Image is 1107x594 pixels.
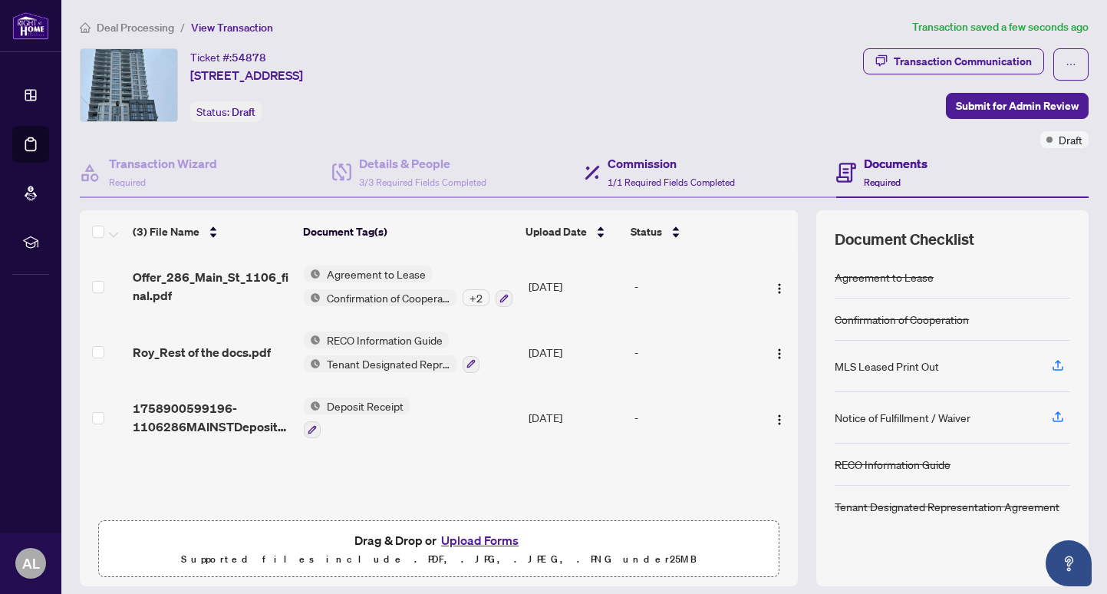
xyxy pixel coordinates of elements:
[133,223,199,240] span: (3) File Name
[190,66,303,84] span: [STREET_ADDRESS]
[773,282,786,295] img: Logo
[631,223,662,240] span: Status
[1066,59,1076,70] span: ellipsis
[767,405,792,430] button: Logo
[894,49,1032,74] div: Transaction Communication
[109,154,217,173] h4: Transaction Wizard
[304,355,321,372] img: Status Icon
[304,398,321,414] img: Status Icon
[912,18,1089,36] article: Transaction saved a few seconds ago
[608,177,735,188] span: 1/1 Required Fields Completed
[864,154,927,173] h4: Documents
[321,266,432,282] span: Agreement to Lease
[304,398,410,439] button: Status IconDeposit Receipt
[133,268,292,305] span: Offer_286_Main_St_1106_final.pdf
[321,332,449,348] span: RECO Information Guide
[321,289,456,306] span: Confirmation of Cooperation
[321,398,410,414] span: Deposit Receipt
[297,210,519,253] th: Document Tag(s)
[304,266,321,282] img: Status Icon
[1046,540,1092,586] button: Open asap
[180,18,185,36] li: /
[634,409,755,426] div: -
[133,343,271,361] span: Roy_Rest of the docs.pdf
[522,253,628,319] td: [DATE]
[12,12,49,40] img: logo
[835,358,939,375] div: MLS Leased Print Out
[232,51,266,64] span: 54878
[109,177,146,188] span: Required
[191,21,273,35] span: View Transaction
[634,278,755,295] div: -
[525,223,587,240] span: Upload Date
[304,289,321,306] img: Status Icon
[835,311,969,328] div: Confirmation of Cooperation
[304,266,512,307] button: Status IconAgreement to LeaseStatus IconConfirmation of Cooperation+2
[773,348,786,360] img: Logo
[624,210,756,253] th: Status
[463,289,489,306] div: + 2
[127,210,297,253] th: (3) File Name
[304,332,479,373] button: Status IconRECO Information GuideStatus IconTenant Designated Representation Agreement
[232,105,255,119] span: Draft
[946,93,1089,119] button: Submit for Admin Review
[522,319,628,385] td: [DATE]
[304,332,321,348] img: Status Icon
[359,154,486,173] h4: Details & People
[321,355,456,372] span: Tenant Designated Representation Agreement
[835,409,970,426] div: Notice of Fulfillment / Waiver
[863,48,1044,74] button: Transaction Communication
[835,269,934,285] div: Agreement to Lease
[634,344,755,361] div: -
[767,340,792,365] button: Logo
[519,210,624,253] th: Upload Date
[81,49,177,121] img: IMG-E12388678_1.jpg
[835,229,974,250] span: Document Checklist
[359,177,486,188] span: 3/3 Required Fields Completed
[864,177,901,188] span: Required
[522,385,628,451] td: [DATE]
[22,553,40,574] span: AL
[767,274,792,299] button: Logo
[190,101,262,122] div: Status:
[190,48,266,66] div: Ticket #:
[773,414,786,426] img: Logo
[99,521,779,578] span: Drag & Drop orUpload FormsSupported files include .PDF, .JPG, .JPEG, .PNG under25MB
[835,456,951,473] div: RECO Information Guide
[354,530,523,550] span: Drag & Drop or
[608,154,735,173] h4: Commission
[956,94,1079,118] span: Submit for Admin Review
[133,399,292,436] span: 1758900599196-1106286MAINSTDepositReceipt2025.pdf
[437,530,523,550] button: Upload Forms
[835,498,1059,515] div: Tenant Designated Representation Agreement
[80,22,91,33] span: home
[1059,131,1082,148] span: Draft
[108,550,769,569] p: Supported files include .PDF, .JPG, .JPEG, .PNG under 25 MB
[97,21,174,35] span: Deal Processing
